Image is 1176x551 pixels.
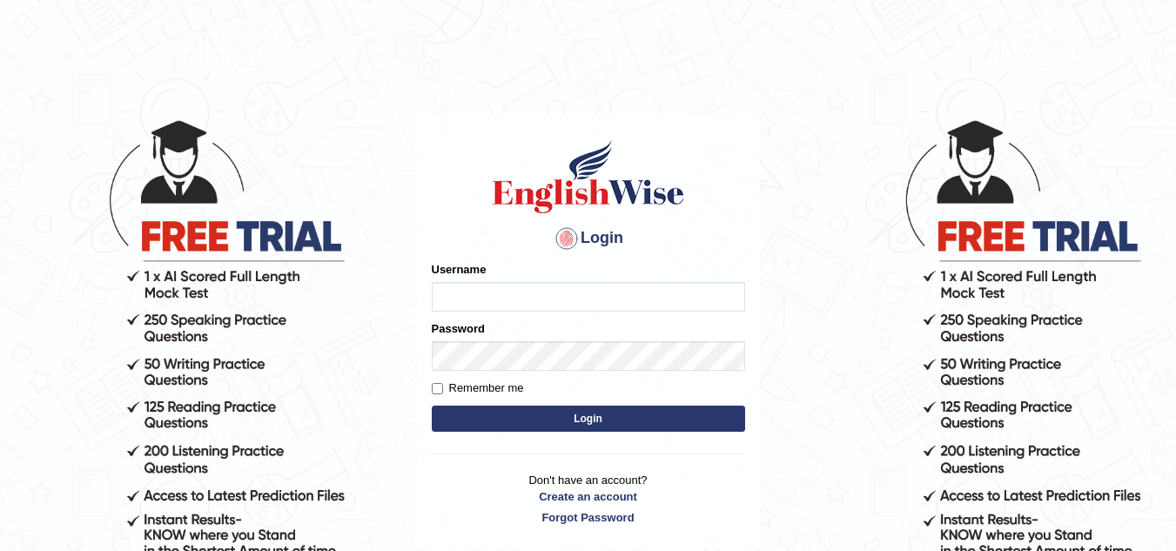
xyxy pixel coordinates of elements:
[432,320,485,337] label: Password
[432,488,745,505] a: Create an account
[432,472,745,526] p: Don't have an account?
[432,406,745,432] button: Login
[432,380,524,397] label: Remember me
[489,138,688,216] img: Logo of English Wise sign in for intelligent practice with AI
[432,261,487,278] label: Username
[432,225,745,252] h4: Login
[432,383,443,394] input: Remember me
[432,509,745,526] a: Forgot Password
